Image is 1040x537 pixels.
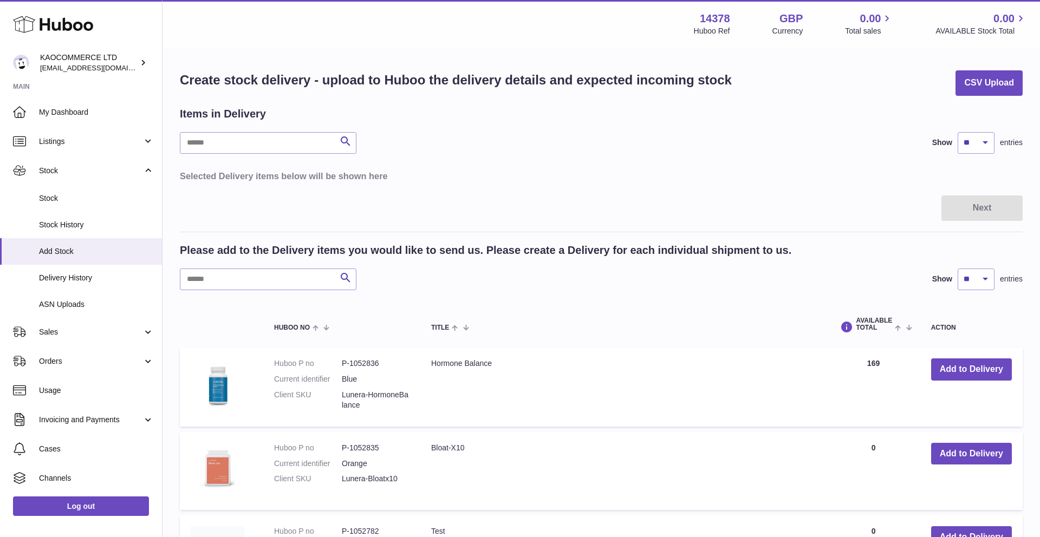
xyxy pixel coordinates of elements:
[274,358,342,369] dt: Huboo P no
[191,443,245,497] img: Bloat-X10
[274,374,342,384] dt: Current identifier
[40,63,159,72] span: [EMAIL_ADDRESS][DOMAIN_NAME]
[779,11,803,26] strong: GBP
[342,526,409,536] dd: P-1052782
[856,317,892,331] span: AVAILABLE Total
[700,11,730,26] strong: 14378
[13,55,29,71] img: hello@lunera.co.uk
[827,432,920,510] td: 0
[39,166,142,176] span: Stock
[39,356,142,366] span: Orders
[191,358,245,412] img: Hormone Balance
[39,136,142,147] span: Listings
[274,390,342,410] dt: Client SKU
[993,11,1015,26] span: 0.00
[932,137,952,148] label: Show
[39,107,154,117] span: My Dashboard
[39,327,142,337] span: Sales
[39,444,154,454] span: Cases
[39,246,154,257] span: Add Stock
[935,11,1027,36] a: 0.00 AVAILABLE Stock Total
[39,220,154,230] span: Stock History
[845,11,893,36] a: 0.00 Total sales
[274,474,342,484] dt: Client SKU
[40,53,138,73] div: KAOCOMMERCE LTD
[694,26,730,36] div: Huboo Ref
[180,170,1023,182] h3: Selected Delivery items below will be shown here
[180,71,732,89] h1: Create stock delivery - upload to Huboo the delivery details and expected incoming stock
[39,273,154,283] span: Delivery History
[1000,274,1023,284] span: entries
[772,26,803,36] div: Currency
[342,443,409,453] dd: P-1052835
[931,358,1012,381] button: Add to Delivery
[274,324,310,331] span: Huboo no
[274,443,342,453] dt: Huboo P no
[431,324,449,331] span: Title
[860,11,881,26] span: 0.00
[342,374,409,384] dd: Blue
[420,348,827,427] td: Hormone Balance
[1000,137,1023,148] span: entries
[935,26,1027,36] span: AVAILABLE Stock Total
[931,443,1012,465] button: Add to Delivery
[180,243,791,258] h2: Please add to the Delivery items you would like to send us. Please create a Delivery for each ind...
[39,415,142,425] span: Invoicing and Payments
[274,459,342,469] dt: Current identifier
[342,474,409,484] dd: Lunera-Bloatx10
[39,473,154,483] span: Channels
[827,348,920,427] td: 169
[39,193,154,204] span: Stock
[420,432,827,510] td: Bloat-X10
[845,26,893,36] span: Total sales
[274,526,342,536] dt: Huboo P no
[955,70,1023,96] button: CSV Upload
[931,324,1012,331] div: Action
[180,107,266,121] h2: Items in Delivery
[39,299,154,310] span: ASN Uploads
[39,385,154,396] span: Usage
[13,496,149,516] a: Log out
[932,274,952,284] label: Show
[342,358,409,369] dd: P-1052836
[342,390,409,410] dd: Lunera-HormoneBalance
[342,459,409,469] dd: Orange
